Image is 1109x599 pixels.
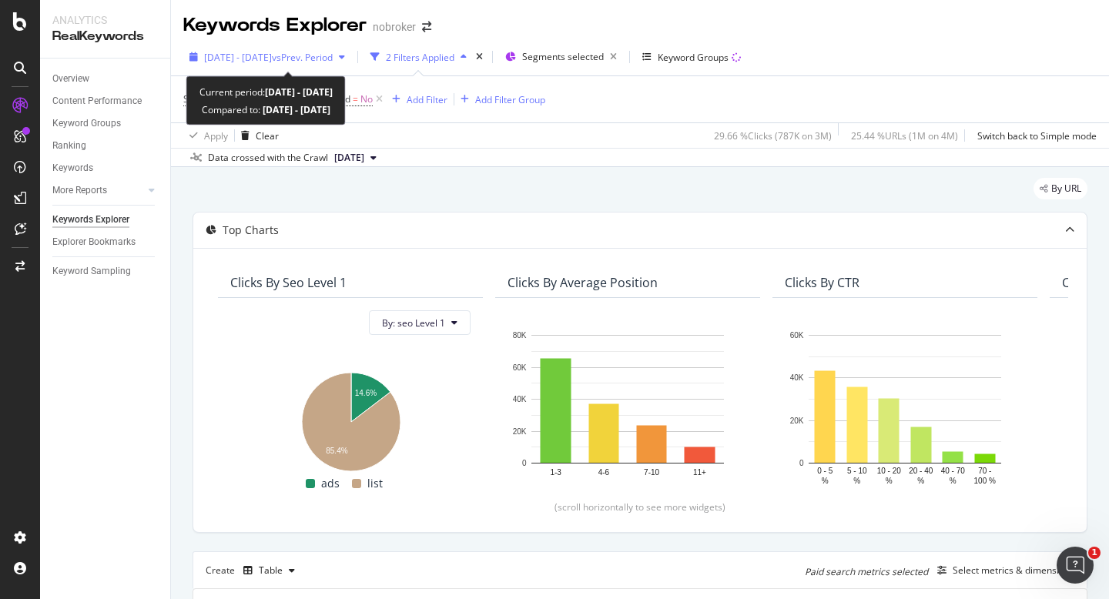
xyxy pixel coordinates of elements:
span: No [360,89,373,110]
button: Select metrics & dimensions [931,561,1074,580]
div: Ranking [52,138,86,154]
button: 2 Filters Applied [364,45,473,69]
a: Explorer Bookmarks [52,234,159,250]
button: Segments selected [499,45,623,69]
div: Keywords [52,160,93,176]
div: Create [206,558,301,583]
div: More Reports [52,182,107,199]
svg: A chart. [785,327,1025,488]
button: Add Filter Group [454,90,545,109]
div: Top Charts [223,223,279,238]
text: 40 - 70 [941,467,966,475]
span: list [367,474,383,493]
span: = [353,92,358,105]
text: 60K [790,331,804,340]
text: % [886,477,893,485]
text: 5 - 10 [847,467,867,475]
button: Add Filter [386,90,447,109]
a: Keyword Groups [52,115,159,132]
button: Apply [183,123,228,148]
div: Data crossed with the Crawl [208,151,328,165]
a: Overview [52,71,159,87]
div: Select metrics & dimensions [953,564,1074,577]
text: % [822,477,829,485]
div: Switch back to Simple mode [977,129,1097,142]
div: Add Filter [407,93,447,106]
div: 25.44 % URLs ( 1M on 4M ) [851,129,958,142]
text: 0 [522,459,527,467]
div: Keyword Groups [52,115,121,132]
div: Explorer Bookmarks [52,234,136,250]
div: Clicks By Average Position [508,275,658,290]
button: Keyword Groups [636,45,747,69]
div: Keyword Sampling [52,263,131,279]
div: Add Filter Group [475,93,545,106]
span: By: seo Level 1 [382,316,445,330]
div: Clicks By CTR [785,275,859,290]
button: Table [237,558,301,583]
div: Overview [52,71,89,87]
span: Segments selected [522,50,604,63]
text: 14.6% [355,389,377,397]
b: [DATE] - [DATE] [265,85,333,99]
text: 70 - [978,467,991,475]
div: 29.66 % Clicks ( 787K on 3M ) [714,129,832,142]
text: 60K [513,363,527,372]
span: 2025 Sep. 1st [334,151,364,165]
text: % [917,477,924,485]
a: Content Performance [52,93,159,109]
div: Clear [256,129,279,142]
div: Content Performance [52,93,142,109]
span: 1 [1088,547,1101,559]
button: By: seo Level 1 [369,310,471,335]
div: Keywords Explorer [52,212,129,228]
span: ads [321,474,340,493]
div: Current period: [199,83,333,101]
button: [DATE] - [DATE]vsPrev. Period [183,45,351,69]
text: 0 - 5 [817,467,833,475]
text: 20K [790,417,804,425]
a: Ranking [52,138,159,154]
div: Analytics [52,12,158,28]
button: Switch back to Simple mode [971,123,1097,148]
span: Search Type [183,92,236,105]
div: Compared to: [202,101,330,119]
div: nobroker [373,19,416,35]
svg: A chart. [508,327,748,488]
text: 100 % [974,477,996,485]
text: 40K [790,374,804,383]
text: 10 - 20 [877,467,902,475]
text: 1-3 [550,468,561,477]
text: 20 - 40 [909,467,933,475]
text: 20K [513,427,527,436]
div: Table [259,566,283,575]
text: 4-6 [598,468,610,477]
text: 11+ [693,468,706,477]
div: Keywords Explorer [183,12,367,38]
div: times [473,49,486,65]
div: (scroll horizontally to see more widgets) [212,500,1068,514]
span: vs Prev. Period [272,51,333,64]
a: Keywords Explorer [52,212,159,228]
svg: A chart. [230,364,471,474]
span: By URL [1051,184,1081,193]
text: 80K [513,331,527,340]
div: legacy label [1034,178,1087,199]
button: [DATE] [328,149,383,167]
div: arrow-right-arrow-left [422,22,431,32]
div: RealKeywords [52,28,158,45]
button: Clear [235,123,279,148]
text: 40K [513,395,527,403]
text: % [853,477,860,485]
text: 85.4% [326,447,347,456]
iframe: Intercom live chat [1057,547,1094,584]
a: Keywords [52,160,159,176]
div: Apply [204,129,228,142]
text: 7-10 [644,468,659,477]
div: 2 Filters Applied [386,51,454,64]
b: [DATE] - [DATE] [260,103,330,116]
text: % [950,477,957,485]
